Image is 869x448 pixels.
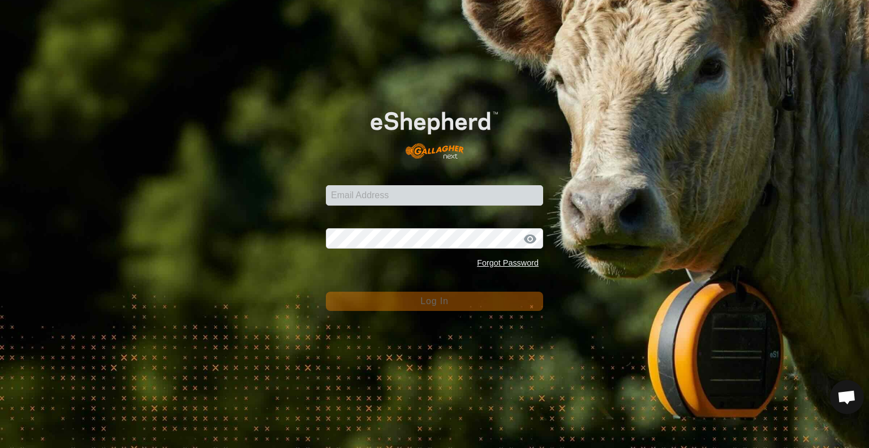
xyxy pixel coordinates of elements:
img: E-shepherd Logo [347,93,521,168]
a: Open chat [830,380,864,414]
span: Log In [420,296,448,306]
button: Log In [326,292,543,311]
a: Forgot Password [477,258,539,267]
input: Email Address [326,185,543,206]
